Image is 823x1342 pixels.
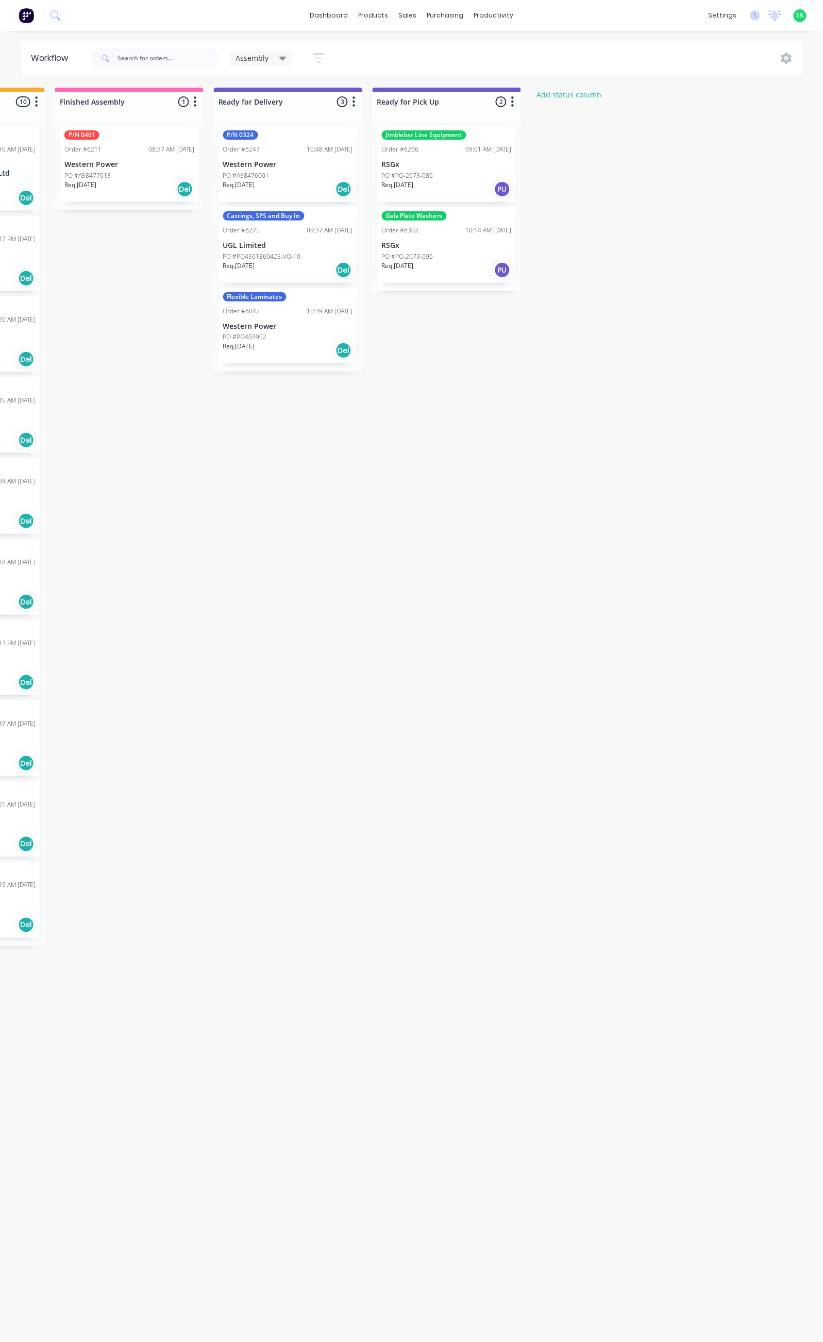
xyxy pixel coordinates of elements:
[223,342,255,351] p: Req. [DATE]
[223,252,301,261] p: PO #PO4501869425-VO-10
[18,270,35,287] div: Del
[18,513,35,529] div: Del
[219,126,357,202] div: P/N 0324Order #624710:48 AM [DATE]Western PowerPO #A58476001Req.[DATE]Del
[494,262,511,278] div: PU
[64,160,194,169] p: Western Power
[382,180,414,190] p: Req. [DATE]
[466,145,512,154] div: 09:01 AM [DATE]
[223,171,270,180] p: PO #A58476001
[223,261,255,271] p: Req. [DATE]
[353,8,393,23] div: products
[117,48,220,69] input: Search for orders...
[223,160,353,169] p: Western Power
[31,52,73,64] div: Workflow
[468,8,518,23] div: productivity
[236,53,269,63] span: Assembly
[335,262,352,278] div: Del
[223,292,287,301] div: Flexible Laminates
[494,181,511,197] div: PU
[19,8,34,23] img: Factory
[393,8,422,23] div: sales
[18,836,35,852] div: Del
[223,130,258,140] div: P/N 0324
[64,130,99,140] div: P/N 0461
[223,307,260,316] div: Order #6042
[18,190,35,206] div: Del
[64,171,111,180] p: PO #A58477013
[223,145,260,154] div: Order #6247
[219,207,357,283] div: Castings, SPS and Buy InOrder #627509:37 AM [DATE]UGL LimitedPO #PO4501869425-VO-10Req.[DATE]Del
[18,917,35,933] div: Del
[796,11,804,20] span: SK
[223,241,353,250] p: UGL Limited
[466,226,512,235] div: 10:14 AM [DATE]
[378,126,516,202] div: Jimblebar Line EquipmentOrder #626609:01 AM [DATE]RSGxPO #PO-2073-086Req.[DATE]PU
[219,288,357,364] div: Flexible LaminatesOrder #604210:39 AM [DATE]Western PowerPO #PO403902Req.[DATE]Del
[382,130,466,140] div: Jimblebar Line Equipment
[382,261,414,271] p: Req. [DATE]
[64,180,96,190] p: Req. [DATE]
[148,145,194,154] div: 08:37 AM [DATE]
[382,171,433,180] p: PO #PO-2073-086
[18,432,35,448] div: Del
[223,211,305,221] div: Castings, SPS and Buy In
[307,307,353,316] div: 10:39 AM [DATE]
[382,211,447,221] div: Galv Plate Washers
[382,145,419,154] div: Order #6266
[422,8,468,23] div: purchasing
[307,226,353,235] div: 09:37 AM [DATE]
[378,207,516,283] div: Galv Plate WashersOrder #630210:14 AM [DATE]RSGxPO #PO-2073-096Req.[DATE]PU
[18,674,35,691] div: Del
[382,160,512,169] p: RSGx
[703,8,742,23] div: settings
[64,145,102,154] div: Order #6211
[18,755,35,771] div: Del
[305,8,353,23] a: dashboard
[531,88,607,102] button: Add status column
[223,226,260,235] div: Order #6275
[223,332,267,342] p: PO #PO403902
[307,145,353,154] div: 10:48 AM [DATE]
[382,226,419,235] div: Order #6302
[382,252,433,261] p: PO #PO-2073-096
[177,181,193,197] div: Del
[18,351,35,367] div: Del
[60,126,198,202] div: P/N 0461Order #621108:37 AM [DATE]Western PowerPO #A58477013Req.[DATE]Del
[18,594,35,610] div: Del
[382,241,512,250] p: RSGx
[223,180,255,190] p: Req. [DATE]
[223,322,353,331] p: Western Power
[335,342,352,359] div: Del
[335,181,352,197] div: Del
